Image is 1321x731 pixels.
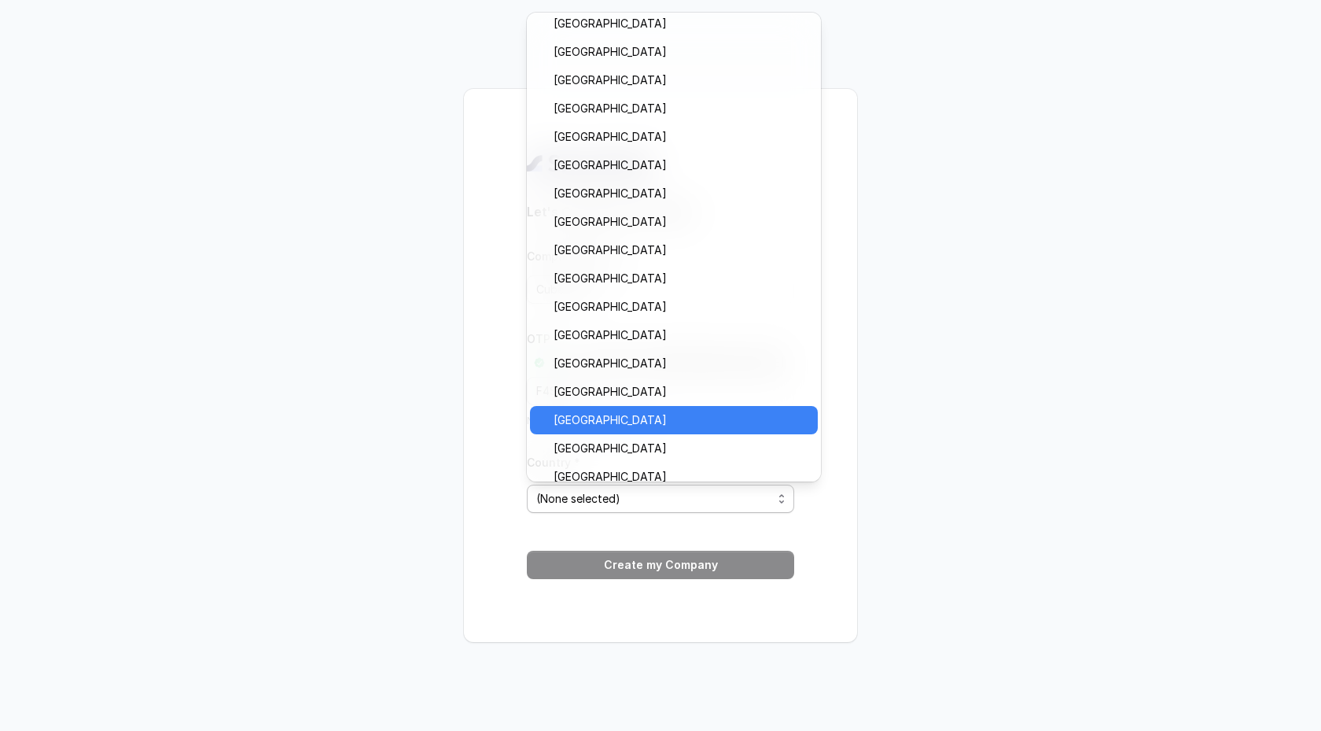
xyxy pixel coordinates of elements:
span: [GEOGRAPHIC_DATA] [554,439,808,458]
span: [GEOGRAPHIC_DATA] [554,99,808,118]
span: [GEOGRAPHIC_DATA] [554,297,808,316]
span: [GEOGRAPHIC_DATA] [554,354,808,373]
span: [GEOGRAPHIC_DATA] [554,269,808,288]
span: [GEOGRAPHIC_DATA] [554,14,808,33]
span: [GEOGRAPHIC_DATA] [554,127,808,146]
span: [GEOGRAPHIC_DATA] [554,326,808,345]
span: [GEOGRAPHIC_DATA] [554,411,808,430]
span: [GEOGRAPHIC_DATA] [554,382,808,401]
button: (None selected) [527,485,794,513]
span: [GEOGRAPHIC_DATA] [554,212,808,231]
div: (None selected) [527,13,821,482]
span: [GEOGRAPHIC_DATA] [554,241,808,260]
span: (None selected) [536,489,772,508]
span: [GEOGRAPHIC_DATA] [554,42,808,61]
span: [GEOGRAPHIC_DATA] [554,467,808,486]
span: [GEOGRAPHIC_DATA] [554,71,808,90]
span: [GEOGRAPHIC_DATA] [554,184,808,203]
span: [GEOGRAPHIC_DATA] [554,156,808,175]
